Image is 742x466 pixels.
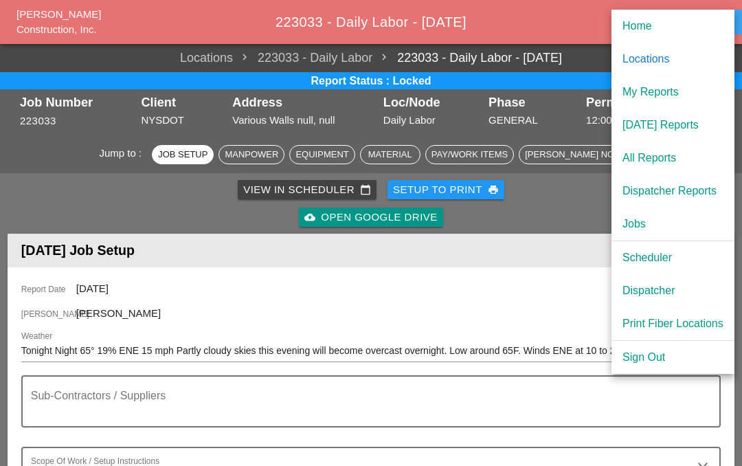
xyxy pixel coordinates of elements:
a: [PERSON_NAME] Construction, Inc. [16,8,101,36]
a: Jobs [611,208,734,241]
div: Various Walls null, null [232,113,376,129]
i: calendar_today [360,184,371,195]
div: Setup to Print [393,182,499,198]
div: GENERAL [488,113,579,129]
a: 223033 - Daily Labor - [DATE] [372,49,562,67]
div: Locations [622,51,723,67]
span: Report Date [21,283,76,296]
a: Scheduler [611,241,734,274]
span: [DATE] [76,282,109,294]
span: [PERSON_NAME] [76,307,161,319]
div: Dispatcher Reports [622,183,723,199]
div: Job Number [20,96,134,109]
div: Permit Info [586,96,722,109]
button: Setup to Print [387,180,504,199]
div: Daily Labor [383,113,482,129]
div: Home [622,18,723,34]
textarea: Sub-Contractors / Suppliers [31,393,700,426]
div: 12:00am to 11:45pm [586,113,722,129]
div: Scheduler [622,249,723,266]
a: Locations [180,49,233,67]
div: Loc/Node [383,96,482,109]
div: Client [141,96,225,109]
button: Pay/Work Items [425,145,514,164]
div: Material [366,148,414,162]
div: Jobs [622,216,723,232]
a: All Reports [611,142,734,175]
div: Phase [488,96,579,109]
a: [DATE] Reports [611,109,734,142]
div: Equipment [295,148,348,162]
input: Weather [21,340,701,362]
div: Manpower [225,148,278,162]
div: NYSDOT [141,113,225,129]
span: 223033 - Daily Labor - [DATE] [276,14,466,30]
div: View in Scheduler [243,182,371,198]
a: Home [611,10,734,43]
div: Sign Out [622,349,723,366]
div: Open Google Drive [304,210,437,225]
i: cloud_upload [304,212,315,223]
header: [DATE] Job Setup [8,234,734,267]
button: Manpower [218,145,284,164]
div: Address [232,96,376,109]
a: Locations [611,43,734,76]
a: My Reports [611,76,734,109]
a: Open Google Drive [299,208,442,227]
button: [PERSON_NAME] Notes [519,145,638,164]
div: Print Fiber Locations [622,315,723,332]
div: All Reports [622,150,723,166]
span: [PERSON_NAME] [21,308,76,320]
div: My Reports [622,84,723,100]
button: Material [360,145,420,164]
div: [PERSON_NAME] Notes [525,148,631,162]
div: [DATE] Reports [622,117,723,133]
div: Dispatcher [622,282,723,299]
a: Dispatcher Reports [611,175,734,208]
div: Pay/Work Items [431,148,508,162]
a: View in Scheduler [238,180,376,199]
span: 223033 - Daily Labor [233,49,372,67]
div: Job Setup [158,148,207,162]
button: Job Setup [152,145,214,164]
a: Dispatcher [611,274,734,307]
button: Equipment [289,145,355,164]
a: Print Fiber Locations [611,307,734,340]
button: 223033 [20,113,56,129]
span: Jump to : [99,147,147,159]
i: print [488,184,499,195]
